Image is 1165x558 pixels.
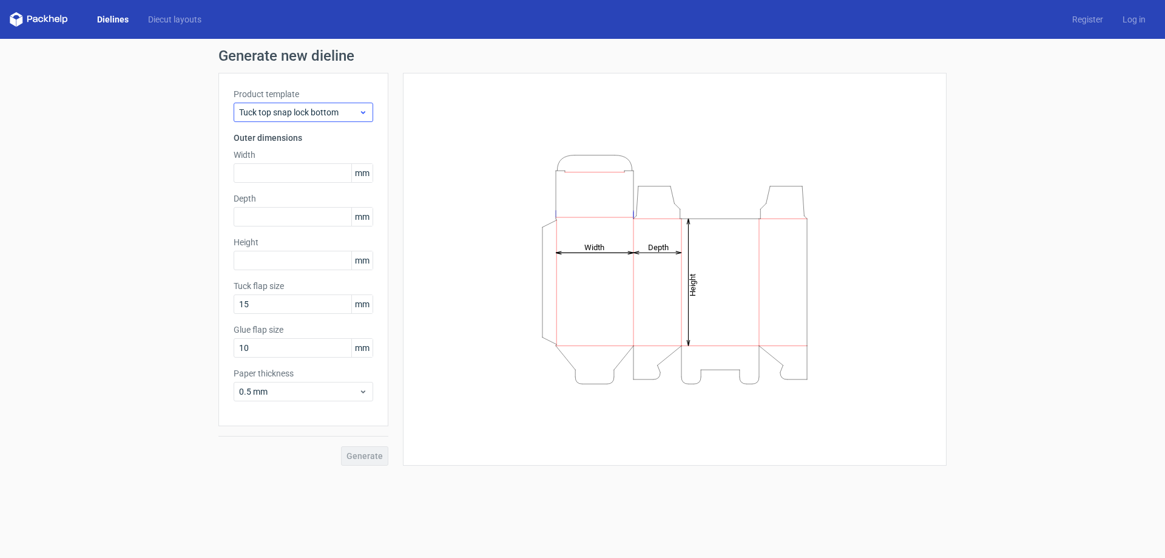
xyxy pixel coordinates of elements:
span: mm [351,208,373,226]
label: Height [234,236,373,248]
span: mm [351,164,373,182]
h1: Generate new dieline [218,49,947,63]
label: Tuck flap size [234,280,373,292]
span: Tuck top snap lock bottom [239,106,359,118]
a: Dielines [87,13,138,26]
span: mm [351,295,373,313]
a: Diecut layouts [138,13,211,26]
h3: Outer dimensions [234,132,373,144]
span: mm [351,251,373,270]
tspan: Width [584,242,604,251]
span: 0.5 mm [239,386,359,398]
a: Register [1062,13,1113,26]
label: Product template [234,88,373,100]
label: Depth [234,192,373,205]
span: mm [351,339,373,357]
label: Paper thickness [234,367,373,379]
a: Log in [1113,13,1155,26]
tspan: Depth [648,242,669,251]
label: Width [234,149,373,161]
tspan: Height [688,273,697,296]
label: Glue flap size [234,324,373,336]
